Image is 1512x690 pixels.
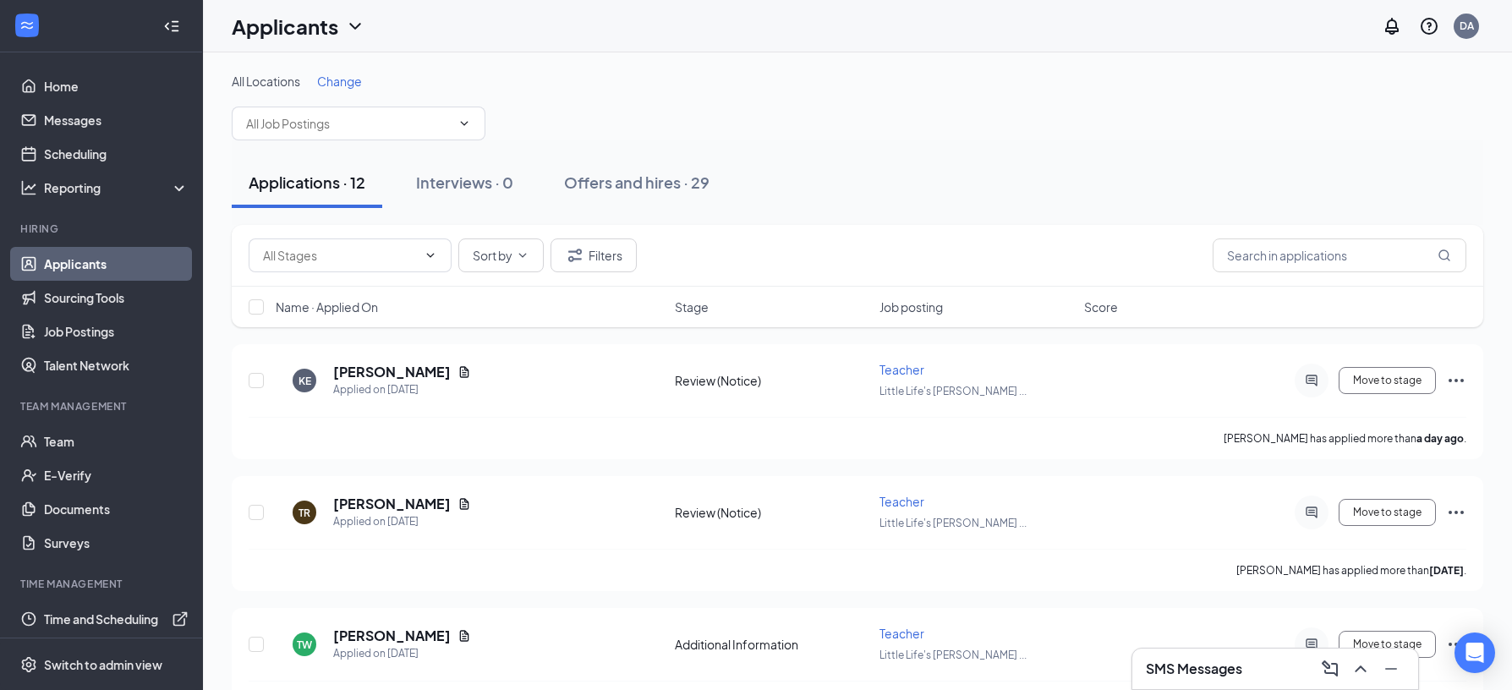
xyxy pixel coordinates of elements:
svg: Ellipses [1446,370,1466,391]
svg: Analysis [20,179,37,196]
svg: ChevronDown [424,249,437,262]
span: Name · Applied On [276,298,378,315]
svg: MagnifyingGlass [1438,249,1451,262]
svg: Filter [565,245,585,266]
svg: WorkstreamLogo [19,17,36,34]
span: Score [1084,298,1118,315]
span: Sort by [473,249,512,261]
span: Little Life's [PERSON_NAME] ... [879,517,1027,529]
svg: Collapse [163,18,180,35]
div: Applied on [DATE] [333,645,471,662]
a: Messages [44,103,189,137]
button: Move to stage [1339,631,1436,658]
div: TW [297,638,312,652]
div: Switch to admin view [44,656,162,673]
span: Teacher [879,362,924,377]
div: Review (Notice) [675,504,869,521]
svg: Document [457,365,471,379]
div: Review (Notice) [675,372,869,389]
div: Team Management [20,399,185,413]
button: ChevronUp [1347,655,1374,682]
svg: Ellipses [1446,502,1466,523]
svg: QuestionInfo [1419,16,1439,36]
span: Little Life's [PERSON_NAME] ... [879,385,1027,397]
a: Sourcing Tools [44,281,189,315]
a: Applicants [44,247,189,281]
svg: ChevronDown [345,16,365,36]
p: [PERSON_NAME] has applied more than . [1224,431,1466,446]
button: Minimize [1378,655,1405,682]
div: Reporting [44,179,189,196]
h1: Applicants [232,12,338,41]
button: ComposeMessage [1317,655,1344,682]
svg: Minimize [1381,659,1401,679]
svg: ActiveChat [1301,374,1322,387]
div: Offers and hires · 29 [564,172,709,193]
h3: SMS Messages [1146,660,1242,678]
div: KE [299,374,311,388]
svg: Document [457,497,471,511]
svg: Settings [20,656,37,673]
span: Stage [675,298,709,315]
a: Team [44,424,189,458]
h5: [PERSON_NAME] [333,363,451,381]
span: Change [317,74,362,89]
div: Applications · 12 [249,172,365,193]
p: [PERSON_NAME] has applied more than . [1236,563,1466,578]
a: E-Verify [44,458,189,492]
svg: ComposeMessage [1320,659,1340,679]
button: Filter Filters [551,238,637,272]
span: Little Life's [PERSON_NAME] ... [879,649,1027,661]
span: Job posting [879,298,943,315]
svg: ActiveChat [1301,506,1322,519]
div: Additional Information [675,636,869,653]
b: [DATE] [1429,564,1464,577]
svg: Notifications [1382,16,1402,36]
h5: [PERSON_NAME] [333,627,451,645]
input: Search in applications [1213,238,1466,272]
a: Scheduling [44,137,189,171]
svg: ChevronDown [516,249,529,262]
div: DA [1460,19,1474,33]
span: Teacher [879,494,924,509]
span: All Locations [232,74,300,89]
div: Interviews · 0 [416,172,513,193]
svg: ChevronDown [457,117,471,130]
a: Home [44,69,189,103]
svg: ChevronUp [1350,659,1371,679]
div: Applied on [DATE] [333,513,471,530]
a: Time and SchedulingExternalLink [44,602,189,636]
svg: ActiveChat [1301,638,1322,651]
svg: Ellipses [1446,634,1466,654]
div: Hiring [20,222,185,236]
input: All Stages [263,246,417,265]
button: Sort byChevronDown [458,238,544,272]
button: Move to stage [1339,499,1436,526]
a: Job Postings [44,315,189,348]
a: Talent Network [44,348,189,382]
svg: Document [457,629,471,643]
div: TIME MANAGEMENT [20,577,185,591]
div: Open Intercom Messenger [1454,632,1495,673]
h5: [PERSON_NAME] [333,495,451,513]
div: TR [299,506,310,520]
b: a day ago [1416,432,1464,445]
a: Surveys [44,526,189,560]
div: Applied on [DATE] [333,381,471,398]
a: Documents [44,492,189,526]
input: All Job Postings [246,114,451,133]
span: Teacher [879,626,924,641]
button: Move to stage [1339,367,1436,394]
